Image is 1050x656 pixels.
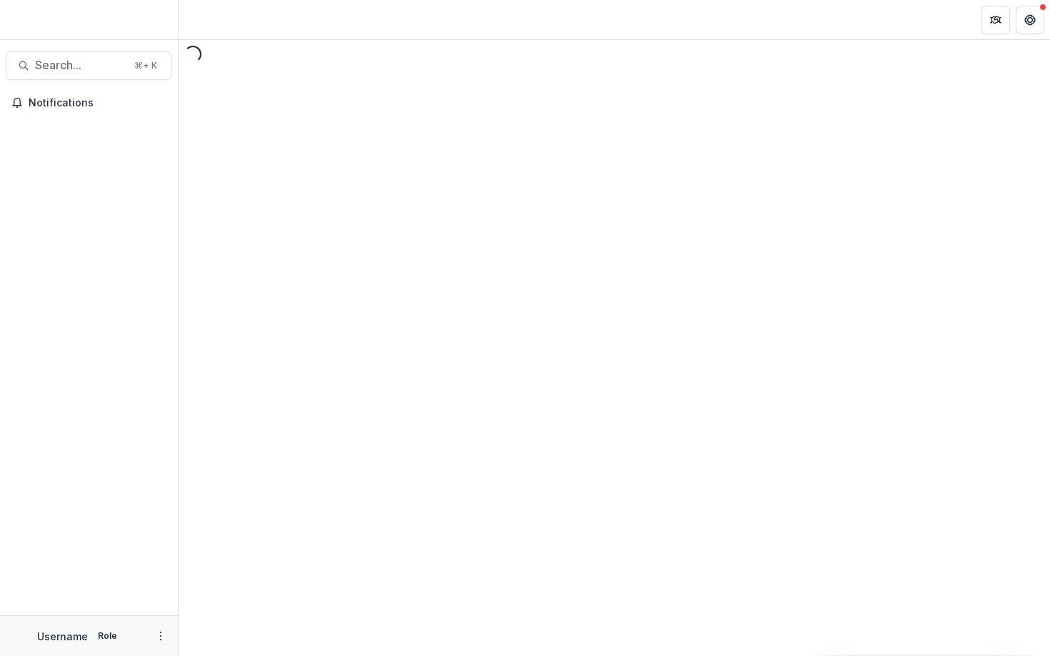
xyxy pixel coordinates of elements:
div: ⌘ + K [131,58,160,74]
button: Get Help [1016,6,1044,34]
button: Search... [6,51,172,80]
button: Notifications [6,91,172,114]
p: Role [94,630,121,642]
span: Notifications [29,97,166,109]
button: Partners [981,6,1010,34]
span: Search... [35,59,126,72]
button: More [152,627,169,645]
p: Username [37,629,88,644]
